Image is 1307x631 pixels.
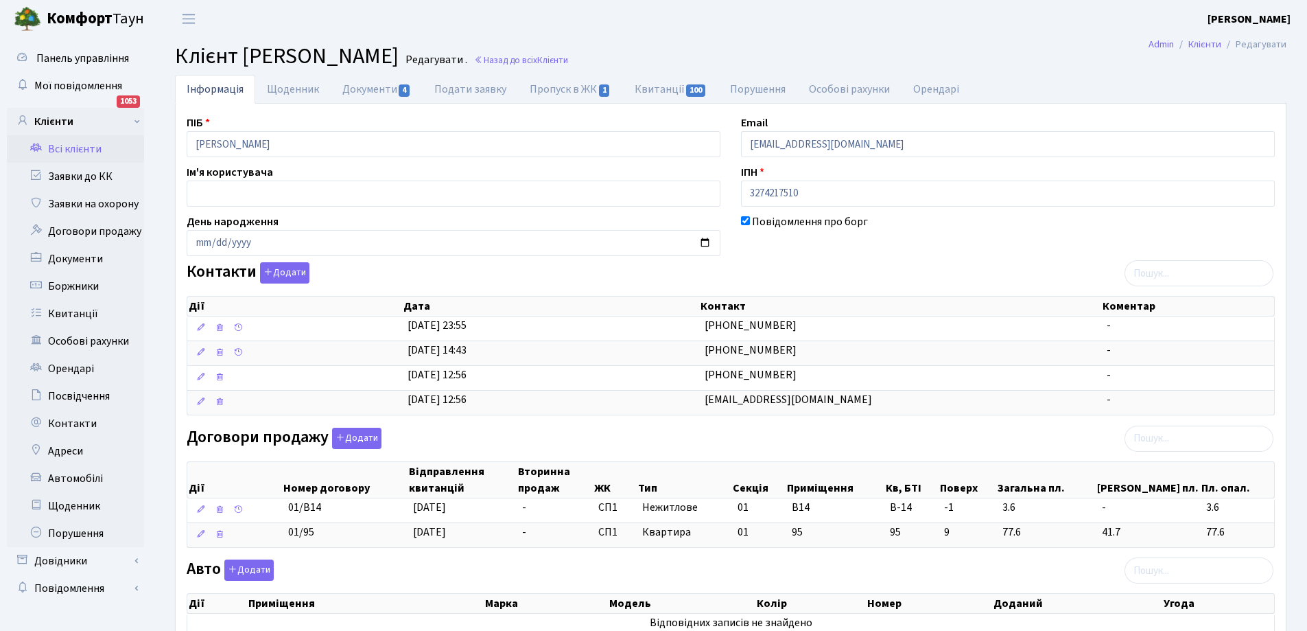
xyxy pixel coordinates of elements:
[413,500,446,515] span: [DATE]
[224,560,274,581] button: Авто
[172,8,206,30] button: Переключити навігацію
[7,575,144,602] a: Повідомлення
[686,84,705,97] span: 100
[7,547,144,575] a: Довідники
[1107,318,1111,333] span: -
[884,462,939,498] th: Кв, БТІ
[705,367,797,382] span: [PHONE_NUMBER]
[537,54,568,67] span: Клієнти
[705,392,872,407] span: [EMAIL_ADDRESS][DOMAIN_NAME]
[47,8,144,31] span: Таун
[187,297,402,316] th: Дії
[7,355,144,382] a: Орендарі
[7,520,144,547] a: Порушення
[7,410,144,437] a: Контакти
[598,525,631,540] span: СП1
[255,75,331,104] a: Щоденник
[36,51,129,66] span: Панель управління
[288,525,314,540] span: 01/95
[517,462,593,498] th: Вторинна продаж
[474,54,568,67] a: Назад до всіхКлієнти
[221,558,274,582] a: Додати
[890,500,933,516] span: В-14
[47,8,113,30] b: Комфорт
[413,525,446,540] span: [DATE]
[408,318,467,333] span: [DATE] 23:55
[705,343,797,358] span: [PHONE_NUMBER]
[637,462,731,498] th: Тип
[992,594,1163,613] th: Доданий
[7,382,144,410] a: Посвідчення
[902,75,971,104] a: Орендарі
[755,594,866,613] th: Колір
[1149,37,1174,51] a: Admin
[331,75,423,104] a: Документи
[423,75,518,104] a: Подати заявку
[187,594,247,613] th: Дії
[741,164,764,181] label: ІПН
[7,465,144,492] a: Автомобілі
[1188,37,1221,51] a: Клієнти
[402,297,699,316] th: Дата
[752,214,868,230] label: Повідомлення про борг
[792,500,810,515] span: В14
[792,525,803,540] span: 95
[7,245,144,273] a: Документи
[175,41,399,72] span: Клієнт [PERSON_NAME]
[1125,260,1273,286] input: Пошук...
[34,78,122,93] span: Мої повідомлення
[7,218,144,245] a: Договори продажу
[593,462,637,498] th: ЖК
[7,163,144,190] a: Заявки до КК
[1125,558,1273,584] input: Пошук...
[7,108,144,135] a: Клієнти
[1102,525,1195,540] span: 41.7
[1107,367,1111,382] span: -
[642,500,727,516] span: Нежитлове
[403,54,467,67] small: Редагувати .
[257,260,309,284] a: Додати
[718,75,797,104] a: Порушення
[1206,525,1269,540] span: 77.6
[7,437,144,465] a: Адреси
[187,428,381,449] label: Договори продажу
[7,72,144,100] a: Мої повідомлення1053
[7,328,144,355] a: Особові рахунки
[260,262,309,284] button: Контакти
[1101,297,1274,316] th: Коментар
[890,525,933,540] span: 95
[7,190,144,218] a: Заявки на охорону
[332,428,381,449] button: Договори продажу
[1221,37,1286,52] li: Редагувати
[1002,525,1091,540] span: 77.6
[522,525,526,540] span: -
[623,75,718,104] a: Квитанції
[598,500,631,516] span: СП1
[1096,462,1200,498] th: [PERSON_NAME] пл.
[1102,500,1195,516] span: -
[1206,500,1269,516] span: 3.6
[642,525,727,540] span: Квартира
[117,95,140,108] div: 1053
[408,367,467,382] span: [DATE] 12:56
[1162,594,1274,613] th: Угода
[1002,500,1091,516] span: 3.6
[408,462,517,498] th: Відправлення квитанцій
[1107,392,1111,407] span: -
[408,392,467,407] span: [DATE] 12:56
[187,462,282,498] th: Дії
[484,594,608,613] th: Марка
[1208,11,1291,27] a: [PERSON_NAME]
[187,214,279,230] label: День народження
[944,500,991,516] span: -1
[939,462,997,498] th: Поверх
[288,500,321,515] span: 01/В14
[1208,12,1291,27] b: [PERSON_NAME]
[7,273,144,300] a: Боржники
[599,84,610,97] span: 1
[408,343,467,358] span: [DATE] 14:43
[175,75,255,104] a: Інформація
[522,500,526,515] span: -
[7,300,144,328] a: Квитанції
[705,318,797,333] span: [PHONE_NUMBER]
